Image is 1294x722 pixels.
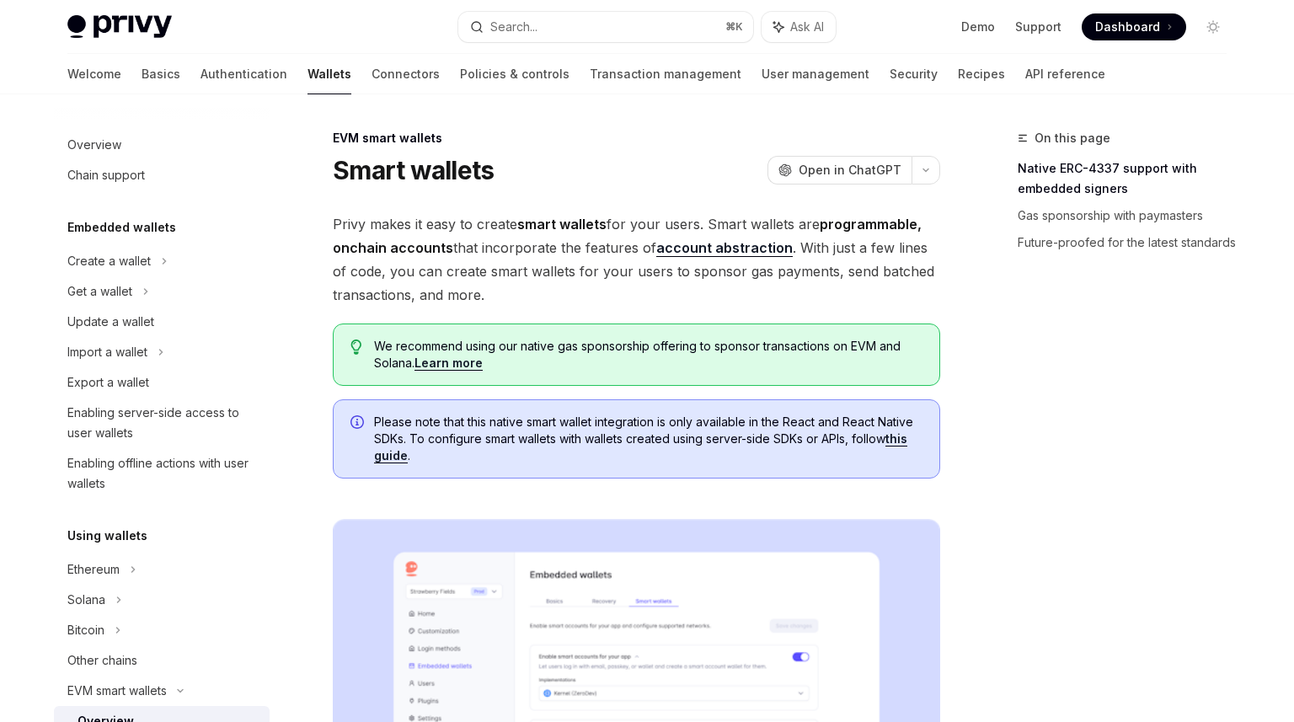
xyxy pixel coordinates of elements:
a: Transaction management [590,54,741,94]
a: Support [1015,19,1061,35]
strong: smart wallets [517,216,607,233]
div: EVM smart wallets [333,130,940,147]
a: Learn more [414,356,483,371]
div: Overview [67,135,121,155]
a: User management [762,54,869,94]
div: Solana [67,590,105,610]
span: Please note that this native smart wallet integration is only available in the React and React Na... [374,414,922,464]
a: Policies & controls [460,54,569,94]
div: Create a wallet [67,251,151,271]
span: We recommend using our native gas sponsorship offering to sponsor transactions on EVM and Solana. [374,338,922,372]
a: Chain support [54,160,270,190]
a: account abstraction [656,239,793,257]
span: Privy makes it easy to create for your users. Smart wallets are that incorporate the features of ... [333,212,940,307]
h1: Smart wallets [333,155,494,185]
button: Search...⌘K [458,12,753,42]
div: Bitcoin [67,620,104,640]
span: ⌘ K [725,20,743,34]
a: Dashboard [1082,13,1186,40]
div: EVM smart wallets [67,681,167,701]
a: Other chains [54,645,270,676]
a: Enabling offline actions with user wallets [54,448,270,499]
h5: Using wallets [67,526,147,546]
span: Open in ChatGPT [799,162,901,179]
div: Get a wallet [67,281,132,302]
div: Ethereum [67,559,120,580]
a: Recipes [958,54,1005,94]
a: Overview [54,130,270,160]
span: Ask AI [790,19,824,35]
a: Gas sponsorship with paymasters [1018,202,1240,229]
a: Demo [961,19,995,35]
button: Open in ChatGPT [767,156,912,185]
svg: Tip [350,340,362,355]
svg: Info [350,415,367,432]
a: Enabling server-side access to user wallets [54,398,270,448]
div: Export a wallet [67,372,149,393]
a: Connectors [372,54,440,94]
a: Welcome [67,54,121,94]
a: Security [890,54,938,94]
button: Toggle dark mode [1200,13,1227,40]
h5: Embedded wallets [67,217,176,238]
img: light logo [67,15,172,39]
div: Update a wallet [67,312,154,332]
div: Enabling server-side access to user wallets [67,403,259,443]
a: Wallets [307,54,351,94]
a: Basics [142,54,180,94]
span: On this page [1035,128,1110,148]
div: Search... [490,17,537,37]
a: Authentication [201,54,287,94]
a: Update a wallet [54,307,270,337]
a: Future-proofed for the latest standards [1018,229,1240,256]
span: Dashboard [1095,19,1160,35]
a: API reference [1025,54,1105,94]
div: Chain support [67,165,145,185]
button: Ask AI [762,12,836,42]
div: Other chains [67,650,137,671]
div: Import a wallet [67,342,147,362]
div: Enabling offline actions with user wallets [67,453,259,494]
a: Export a wallet [54,367,270,398]
a: Native ERC-4337 support with embedded signers [1018,155,1240,202]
